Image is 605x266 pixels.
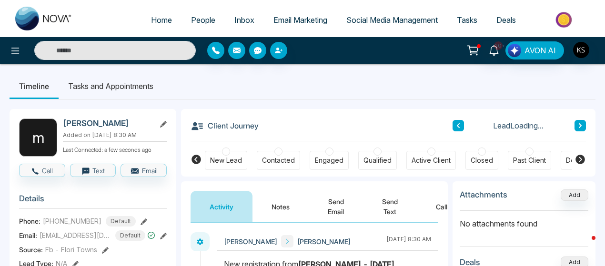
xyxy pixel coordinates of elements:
span: Default [115,230,145,241]
button: Send Text [363,191,417,222]
span: Inbox [234,15,254,25]
div: m [19,118,57,157]
h3: Details [19,194,167,208]
button: Activity [191,191,252,222]
img: Market-place.gif [530,9,599,30]
li: Tasks and Appointments [59,73,163,99]
span: Deals [496,15,516,25]
span: People [191,15,215,25]
div: Qualified [363,156,392,165]
span: Home [151,15,172,25]
button: Add [561,189,588,201]
span: Source: [19,245,43,255]
h3: Client Journey [191,118,259,133]
span: Add [561,190,588,198]
div: New Lead [210,156,242,165]
iframe: Intercom live chat [573,234,595,256]
img: Lead Flow [508,44,521,57]
div: Closed [471,156,493,165]
div: Contacted [262,156,295,165]
button: Send Email [309,191,363,222]
span: Phone: [19,216,40,226]
h2: [PERSON_NAME] [63,118,151,128]
li: Timeline [10,73,59,99]
a: People [181,11,225,29]
a: Inbox [225,11,264,29]
span: Fb - Flori Towns [45,245,97,255]
span: Lead Loading... [493,120,544,131]
p: Added on [DATE] 8:30 AM [63,131,167,139]
span: Default [106,216,136,227]
span: [PERSON_NAME] [297,236,351,246]
div: [DATE] 8:30 AM [386,235,431,247]
a: Home [141,11,181,29]
a: Email Marketing [264,11,337,29]
img: User Avatar [573,42,589,58]
button: Notes [252,191,309,222]
span: Email Marketing [273,15,327,25]
span: Email: [19,230,37,240]
button: Call [19,164,65,177]
h3: Attachments [460,190,507,199]
button: Call [417,191,466,222]
span: 10+ [494,41,503,50]
div: Engaged [315,156,343,165]
button: Email [121,164,167,177]
button: Text [70,164,116,177]
a: 10+ [483,41,505,58]
span: [EMAIL_ADDRESS][DOMAIN_NAME] [40,230,111,240]
div: Active Client [412,156,451,165]
span: Social Media Management [346,15,438,25]
p: Last Connected: a few seconds ago [63,144,167,154]
a: Tasks [447,11,487,29]
a: Deals [487,11,525,29]
span: [PERSON_NAME] [224,236,277,246]
span: Tasks [457,15,477,25]
span: [PHONE_NUMBER] [43,216,101,226]
div: Past Client [513,156,546,165]
button: AVON AI [505,41,564,59]
img: Nova CRM Logo [15,7,72,30]
p: No attachments found [460,211,588,229]
a: Social Media Management [337,11,447,29]
span: AVON AI [524,45,556,56]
